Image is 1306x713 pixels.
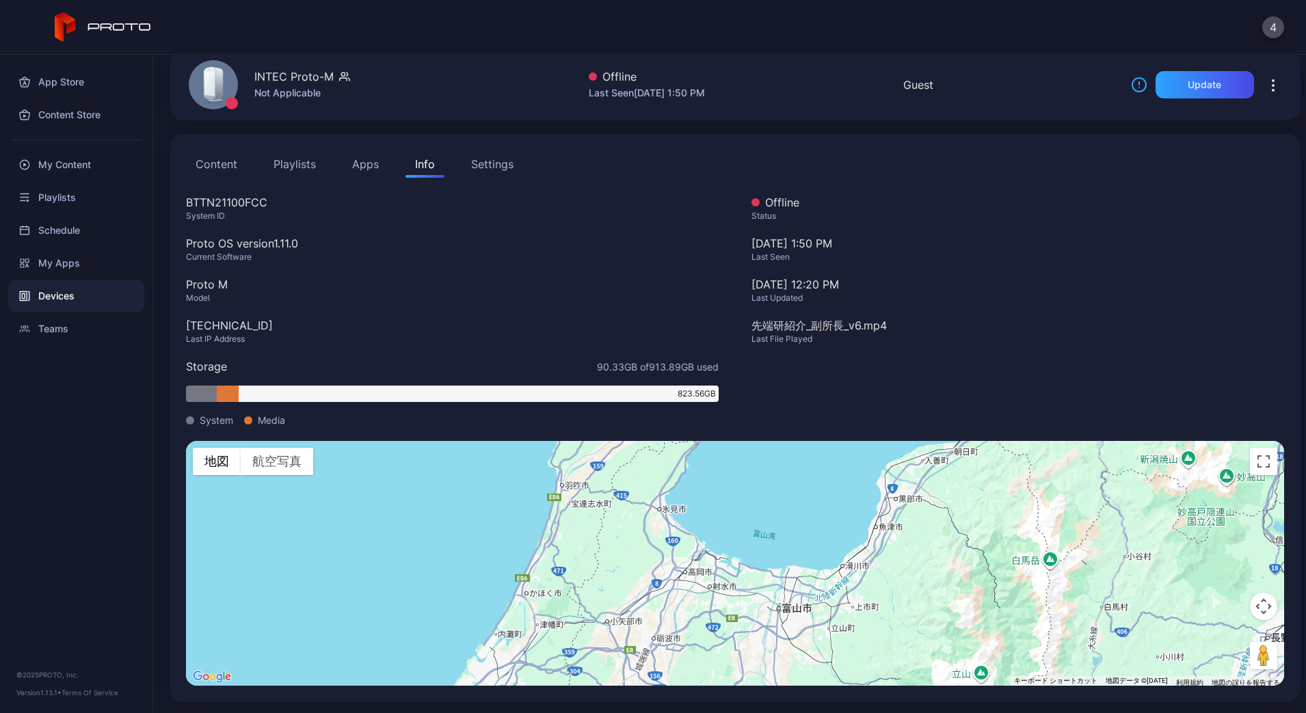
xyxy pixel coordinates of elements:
button: Settings [462,150,523,178]
span: Media [258,413,285,427]
a: Playlists [8,181,144,214]
a: Terms Of Service [62,688,118,697]
div: [DATE] 12:20 PM [751,276,1284,293]
button: Apps [343,150,388,178]
button: 地図のカメラ コントロール [1250,593,1277,620]
button: 市街地図を見る [193,448,241,475]
a: Devices [8,280,144,312]
a: App Store [8,66,144,98]
div: BTTN21100FCC [186,194,719,211]
div: Current Software [186,252,719,263]
button: Playlists [264,150,325,178]
div: Model [186,293,719,304]
button: 4 [1262,16,1284,38]
div: Last IP Address [186,334,719,345]
div: © 2025 PROTO, Inc. [16,669,136,680]
button: 全画面ビューを切り替えます [1250,448,1277,475]
span: 823.56 GB [678,388,716,400]
div: Last File Played [751,334,1284,345]
div: Settings [471,156,514,172]
button: Content [186,150,247,178]
div: Offline [589,68,705,85]
div: Offline [751,194,1284,211]
div: Last Updated [751,293,1284,304]
a: My Apps [8,247,144,280]
div: Last Seen [DATE] 1:50 PM [589,85,705,101]
div: Not Applicable [254,85,350,101]
div: Storage [186,358,227,375]
img: Google [189,668,235,686]
span: 90.33 GB of 913.89 GB used [597,360,719,374]
button: Info [405,150,444,178]
div: Proto M [186,276,719,293]
a: Content Store [8,98,144,131]
div: 先端研紹介_副所長_v6.mp4 [751,317,1284,334]
a: Teams [8,312,144,345]
button: 地図上にペグマンをドロップして、ストリートビューを開きます [1250,642,1277,669]
a: 利用規約（新しいタブで開きます） [1176,679,1203,686]
a: 地図の誤りを報告する [1212,679,1280,686]
div: Status [751,211,1284,221]
button: 航空写真を見る [241,448,313,475]
div: Proto OS version 1.11.0 [186,235,719,252]
div: Guest [903,77,933,93]
span: 地図データ ©[DATE] [1106,677,1168,684]
button: Update [1156,71,1254,98]
a: Schedule [8,214,144,247]
div: [DATE] 1:50 PM [751,235,1284,276]
div: Update [1188,79,1221,90]
div: Info [415,156,435,172]
button: キーボード ショートカット [1014,676,1097,686]
div: INTEC Proto-M [254,68,334,85]
div: System ID [186,211,719,221]
span: System [200,413,233,427]
div: Last Seen [751,252,1284,263]
span: Version 1.13.1 • [16,688,62,697]
a: Google マップでこの地域を開きます（新しいウィンドウが開きます） [189,668,235,686]
a: My Content [8,148,144,181]
div: [TECHNICAL_ID] [186,317,719,334]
